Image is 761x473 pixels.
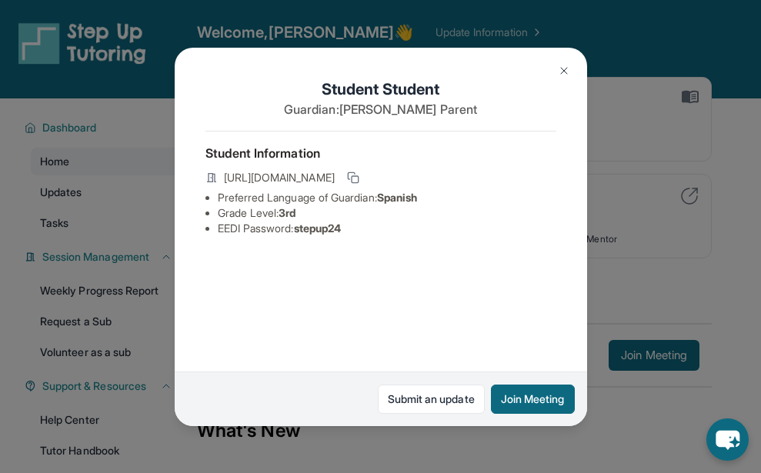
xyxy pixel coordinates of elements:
[377,191,418,204] span: Spanish
[224,170,335,185] span: [URL][DOMAIN_NAME]
[279,206,295,219] span: 3rd
[205,144,556,162] h4: Student Information
[205,100,556,118] p: Guardian: [PERSON_NAME] Parent
[218,205,556,221] li: Grade Level:
[491,385,575,414] button: Join Meeting
[558,65,570,77] img: Close Icon
[218,190,556,205] li: Preferred Language of Guardian:
[378,385,485,414] a: Submit an update
[294,222,342,235] span: stepup24
[205,78,556,100] h1: Student Student
[706,418,749,461] button: chat-button
[218,221,556,236] li: EEDI Password :
[344,168,362,187] button: Copy link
